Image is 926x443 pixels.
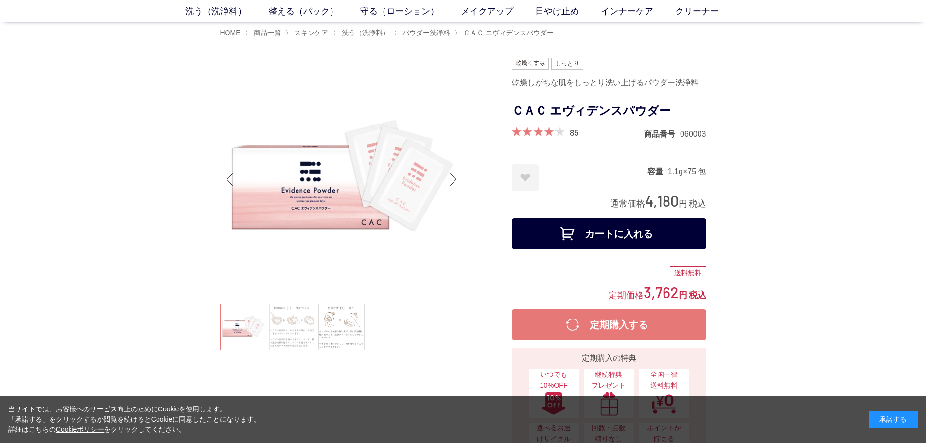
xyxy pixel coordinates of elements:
span: 定期価格 [609,289,644,300]
h1: ＣＡＣ エヴィデンスパウダー [512,100,706,122]
span: 円 [679,199,687,209]
span: ＣＡＣ エヴィデンスパウダー [463,29,554,36]
a: メイクアップ [461,5,535,18]
div: 送料無料 [670,266,706,280]
dt: 容量 [647,166,668,177]
a: 85 [570,127,578,138]
dd: 1.1g×75 包 [668,166,706,177]
img: 乾燥くすみ [512,58,549,70]
div: 承諾する [869,411,918,428]
a: 整える（パック） [268,5,360,18]
span: 円 [679,290,687,300]
li: 〉 [394,28,453,37]
a: 商品一覧 [252,29,281,36]
li: 〉 [245,28,283,37]
li: 〉 [333,28,392,37]
span: 継続特典 プレゼント [589,370,629,390]
a: お気に入りに登録する [512,164,539,191]
img: いつでも10%OFF [541,391,566,416]
span: 4,180 [645,192,679,210]
span: 全国一律 送料無料 [644,370,684,390]
span: 商品一覧 [254,29,281,36]
div: 乾燥しがちな肌をしっとり洗い上げるパウダー洗浄料 [512,74,706,91]
span: 3,762 [644,283,679,301]
div: Next slide [444,160,463,199]
span: 洗う（洗浄料） [342,29,389,36]
img: ＣＡＣ エヴィデンスパウダー [220,58,463,301]
button: カートに入れる [512,218,706,249]
a: パウダー洗浄料 [401,29,450,36]
a: クリーナー [675,5,741,18]
a: Cookieポリシー [56,425,105,433]
a: 日やけ止め [535,5,601,18]
a: ＣＡＣ エヴィデンスパウダー [461,29,554,36]
img: 継続特典プレゼント [596,391,622,416]
span: パウダー洗浄料 [402,29,450,36]
span: 税込 [689,199,706,209]
span: スキンケア [294,29,328,36]
li: 〉 [285,28,331,37]
img: 全国一律送料無料 [651,391,677,416]
a: 洗う（洗浄料） [185,5,268,18]
dt: 商品番号 [644,129,680,139]
a: 守る（ローション） [360,5,461,18]
a: HOME [220,29,241,36]
div: 定期購入の特典 [516,353,702,364]
div: Previous slide [220,160,240,199]
li: 〉 [454,28,556,37]
button: 定期購入する [512,309,706,340]
span: 通常価格 [610,199,645,209]
dd: 060003 [680,129,706,139]
span: いつでも10%OFF [534,370,574,390]
a: インナーケア [601,5,675,18]
img: しっとり [551,58,583,70]
a: 洗う（洗浄料） [340,29,389,36]
span: 税込 [689,290,706,300]
div: 当サイトでは、お客様へのサービス向上のためにCookieを使用します。 「承諾する」をクリックするか閲覧を続けるとCookieに同意したことになります。 詳細はこちらの をクリックしてください。 [8,404,261,435]
a: スキンケア [292,29,328,36]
